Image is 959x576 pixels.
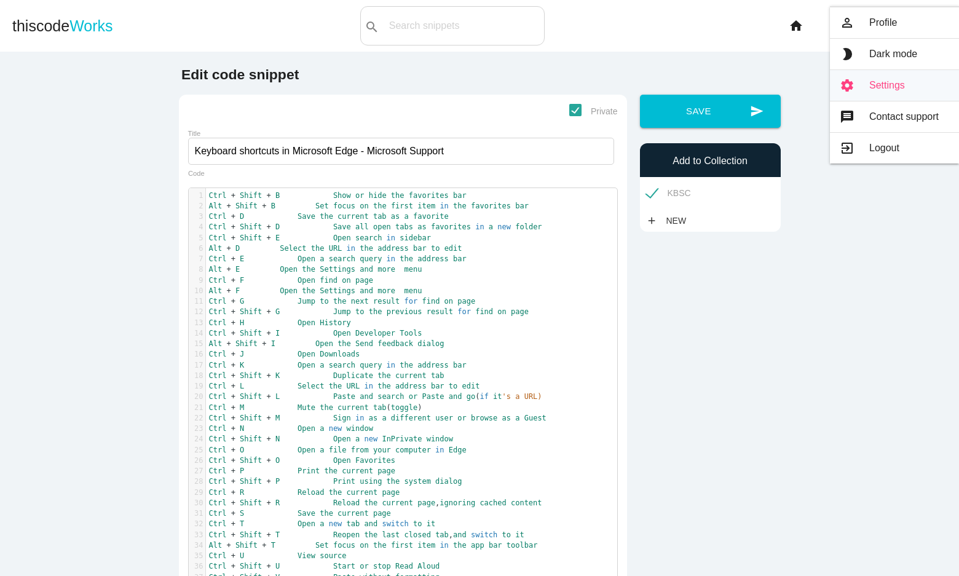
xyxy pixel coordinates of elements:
span: Select [280,244,306,253]
span: page [457,297,475,306]
span: user [435,414,453,422]
span: in [347,244,355,253]
span: Ctrl [209,254,227,263]
span: bar [453,361,467,369]
span: + [231,382,235,390]
span: folder [515,223,542,231]
span: + [266,329,270,337]
span: + [231,254,235,263]
span: bar [453,191,467,200]
span: Shift [240,191,262,200]
span: History [320,318,351,327]
span: I [271,339,275,348]
a: messageContact support [830,101,959,132]
span: all [355,223,369,231]
span: Shift [240,307,262,316]
span: + [262,339,266,348]
i: home [789,6,803,45]
span: a [355,435,360,443]
span: tab [373,212,387,221]
span: page [355,276,373,285]
h6: Add to Collection [646,156,775,167]
span: Open [333,234,351,242]
span: a [320,254,324,263]
span: toggle [391,403,417,412]
span: in [387,254,395,263]
span: Jump [333,307,351,316]
span: sidebar [400,234,431,242]
span: Alt [209,202,223,210]
span: favorites [431,223,471,231]
span: Shift [240,329,262,337]
span: + [262,202,266,210]
span: browse [471,414,497,422]
span: K [240,361,244,369]
span: to [431,244,440,253]
span: bar [431,382,444,390]
span: B [275,191,280,200]
i: person_outline [840,16,854,30]
span: Ctrl [209,329,227,337]
span: G [240,297,244,306]
span: 's a URL) [502,392,542,401]
span: a [320,424,324,433]
div: 8 [189,264,205,275]
span: Open [280,265,298,274]
span: Paste [333,392,355,401]
span: tab [373,403,387,412]
span: bar [413,244,427,253]
span: H [240,318,244,327]
span: + [231,223,235,231]
span: + [266,234,270,242]
span: the [400,361,413,369]
span: on [342,276,350,285]
span: next [351,297,369,306]
span: + [226,202,231,210]
span: the [453,202,467,210]
span: L [275,392,280,401]
span: new [329,424,342,433]
span: edit [462,382,480,390]
div: 16 [189,349,205,360]
div: 20 [189,392,205,402]
span: Shift [240,371,262,380]
span: Tools [400,329,422,337]
span: + [231,307,235,316]
span: Open [298,350,315,358]
div: 1 [189,191,205,201]
span: the [311,244,325,253]
span: and [360,286,373,295]
span: Ctrl [209,414,227,422]
div: 6 [189,243,205,254]
span: the [369,307,382,316]
span: Ctrl [209,403,227,412]
span: result [373,297,400,306]
span: go [467,392,475,401]
span: address [377,244,409,253]
span: first [391,202,413,210]
span: + [266,392,270,401]
span: if [479,392,488,401]
span: Send [355,339,373,348]
span: + [226,244,231,253]
span: + [266,307,270,316]
span: address [395,382,427,390]
span: Sign [333,414,351,422]
i: exit_to_app [840,141,854,155]
span: current [337,403,369,412]
span: on [444,297,453,306]
span: Ctrl [209,435,227,443]
span: window [347,424,373,433]
span: the [302,286,315,295]
span: + [231,329,235,337]
span: for [405,297,418,306]
span: Alt [209,339,223,348]
span: Mute [298,403,315,412]
span: Set [315,202,329,210]
span: Guest [524,414,547,422]
span: Open [298,424,315,433]
div: 17 [189,360,205,371]
span: new [364,435,377,443]
span: tab [431,371,444,380]
span: the [360,244,373,253]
